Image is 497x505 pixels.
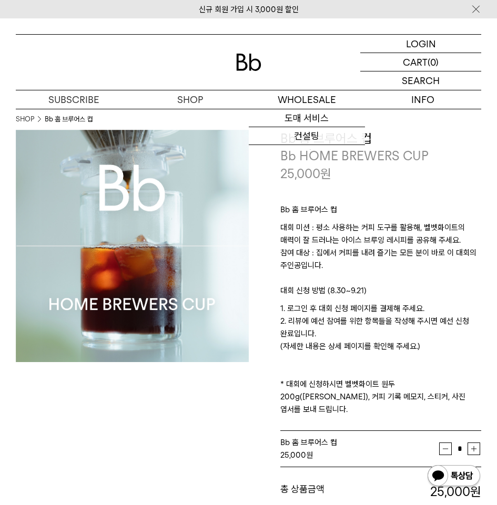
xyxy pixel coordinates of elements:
p: (0) [428,53,439,71]
button: 감소 [439,442,452,455]
a: SHOP [16,114,34,125]
h3: Bb 홈 브루어스 컵 [280,130,482,148]
a: 오피스 커피구독 [249,145,365,163]
p: 대회 신청 방법 (8.30~9.21) [280,284,482,302]
strong: 25,000 [430,484,481,499]
button: 증가 [468,442,480,455]
img: Bb 홈 브루어스 컵 [16,130,249,363]
p: 25,000 [280,165,331,183]
a: SHOP [132,90,248,109]
a: 신규 회원 가입 시 3,000원 할인 [199,5,299,14]
p: CART [403,53,428,71]
img: 로고 [236,54,261,71]
p: 대회 미션 : 평소 사용하는 커피 도구를 활용해, 벨벳화이트의 매력이 잘 드러나는 아이스 브루잉 레시피를 공유해 주세요. 참여 대상 : 집에서 커피를 내려 즐기는 모든 분이 ... [280,221,482,284]
p: WHOLESALE [249,90,365,109]
a: SUBSCRIBE [16,90,132,109]
span: Bb 홈 브루어스 컵 [280,438,337,447]
p: Bb 홈 브루어스 컵 [280,203,482,221]
p: SEARCH [402,71,440,90]
a: 도매 서비스 [249,109,365,127]
p: Bb HOME BREWERS CUP [280,147,482,165]
p: INFO [365,90,481,109]
a: 컨설팅 [249,127,365,145]
span: 원 [320,166,331,181]
img: 카카오톡 채널 1:1 채팅 버튼 [427,464,481,489]
dt: 총 상품금액 [280,483,381,501]
p: LOGIN [406,35,436,53]
a: CART (0) [360,53,481,71]
strong: 25,000 [280,450,306,460]
b: 원 [470,484,481,499]
p: 1. 로그인 후 대회 신청 페이지를 결제해 주세요. 2. 리뷰에 예선 참여를 위한 항목들을 작성해 주시면 예선 신청 완료입니다. (자세한 내용은 상세 페이지를 확인해 주세요.... [280,302,482,416]
li: Bb 홈 브루어스 컵 [45,114,93,125]
a: LOGIN [360,35,481,53]
div: 원 [280,449,440,461]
